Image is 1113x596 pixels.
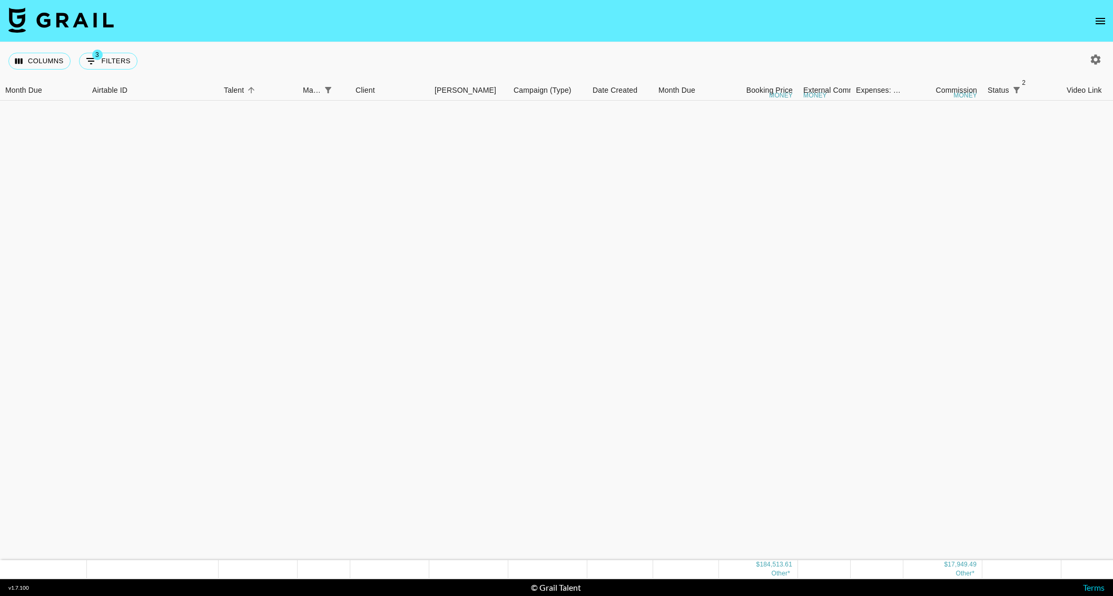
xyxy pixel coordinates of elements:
[953,92,977,99] div: money
[92,80,127,101] div: Airtable ID
[944,560,948,569] div: $
[224,80,244,101] div: Talent
[769,92,793,99] div: money
[1009,83,1024,97] div: 2 active filters
[350,80,429,101] div: Client
[219,80,298,101] div: Talent
[508,80,587,101] div: Campaign (Type)
[1083,582,1105,592] a: Terms
[435,80,496,101] div: [PERSON_NAME]
[92,50,103,60] span: 3
[8,53,71,70] button: Select columns
[803,80,874,101] div: External Commission
[935,80,977,101] div: Commission
[1090,11,1111,32] button: open drawer
[1019,77,1029,88] span: 2
[8,584,29,591] div: v 1.7.100
[658,80,695,101] div: Month Due
[760,560,792,569] div: 184,513.61
[956,570,974,577] span: € 156.20, CA$ 3,590.65
[298,80,350,101] div: Manager
[429,80,508,101] div: Booker
[593,80,637,101] div: Date Created
[1009,83,1024,97] button: Show filters
[303,80,321,101] div: Manager
[803,92,827,99] div: money
[79,53,137,70] button: Show filters
[336,83,350,97] button: Sort
[988,80,1009,101] div: Status
[5,80,42,101] div: Month Due
[514,80,572,101] div: Campaign (Type)
[321,83,336,97] button: Show filters
[531,582,581,593] div: © Grail Talent
[856,80,901,101] div: Expenses: Remove Commission?
[771,570,790,577] span: € 1,600.00, CA$ 36,797.46
[756,560,760,569] div: $
[1067,80,1102,101] div: Video Link
[1024,83,1039,97] button: Sort
[587,80,653,101] div: Date Created
[8,7,114,33] img: Grail Talent
[948,560,977,569] div: 17,949.49
[356,80,375,101] div: Client
[746,80,793,101] div: Booking Price
[851,80,903,101] div: Expenses: Remove Commission?
[321,83,336,97] div: 1 active filter
[982,80,1061,101] div: Status
[653,80,719,101] div: Month Due
[87,80,219,101] div: Airtable ID
[244,83,259,97] button: Sort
